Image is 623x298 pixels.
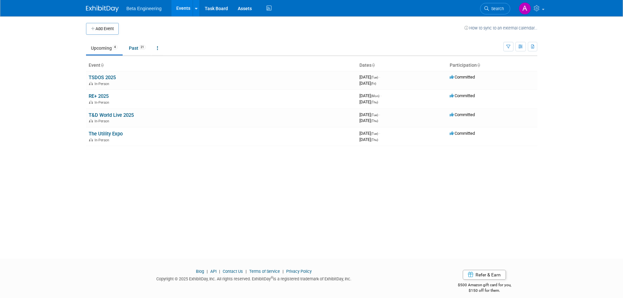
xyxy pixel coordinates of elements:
a: The Utility Expo [89,131,123,137]
a: T&D World Live 2025 [89,112,134,118]
img: In-Person Event [89,100,93,104]
span: (Fri) [371,82,376,85]
div: Copyright © 2025 ExhibitDay, Inc. All rights reserved. ExhibitDay is a registered trademark of Ex... [86,274,422,282]
span: - [380,93,381,98]
span: - [379,131,380,136]
th: Dates [357,60,447,71]
a: Refer & Earn [463,270,506,280]
span: [DATE] [359,137,378,142]
span: (Thu) [371,119,378,123]
th: Event [86,60,357,71]
span: (Thu) [371,100,378,104]
span: In-Person [95,138,111,142]
span: [DATE] [359,81,376,86]
button: Add Event [86,23,119,35]
span: Committed [450,93,475,98]
a: TSDOS 2025 [89,75,116,80]
span: [DATE] [359,75,380,79]
span: | [244,269,248,274]
img: In-Person Event [89,138,93,141]
span: Committed [450,112,475,117]
span: In-Person [95,100,111,105]
a: RE+ 2025 [89,93,109,99]
span: Committed [450,131,475,136]
span: Committed [450,75,475,79]
span: [DATE] [359,131,380,136]
th: Participation [447,60,537,71]
a: Search [480,3,510,14]
span: | [205,269,209,274]
span: Search [489,6,504,11]
a: How to sync to an external calendar... [464,26,537,30]
span: [DATE] [359,99,378,104]
span: 21 [139,45,146,50]
div: $500 Amazon gift card for you, [432,278,537,293]
span: (Mon) [371,94,379,98]
span: (Tue) [371,132,378,135]
a: Terms of Service [249,269,280,274]
span: [DATE] [359,112,380,117]
span: Beta Engineering [127,6,162,11]
img: In-Person Event [89,119,93,122]
a: Past21 [124,42,151,54]
span: 4 [112,45,118,50]
a: Contact Us [223,269,243,274]
img: Anne Mertens [519,2,531,15]
span: (Thu) [371,138,378,142]
span: | [217,269,222,274]
span: | [281,269,285,274]
div: $150 off for them. [432,288,537,293]
span: (Tue) [371,113,378,117]
a: Privacy Policy [286,269,312,274]
a: Sort by Start Date [372,62,375,68]
span: [DATE] [359,93,381,98]
a: Blog [196,269,204,274]
a: Upcoming4 [86,42,123,54]
span: (Tue) [371,76,378,79]
span: - [379,75,380,79]
span: In-Person [95,82,111,86]
img: ExhibitDay [86,6,119,12]
span: - [379,112,380,117]
a: API [210,269,216,274]
span: In-Person [95,119,111,123]
span: [DATE] [359,118,378,123]
sup: ® [271,276,273,279]
a: Sort by Event Name [100,62,104,68]
img: In-Person Event [89,82,93,85]
a: Sort by Participation Type [477,62,480,68]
